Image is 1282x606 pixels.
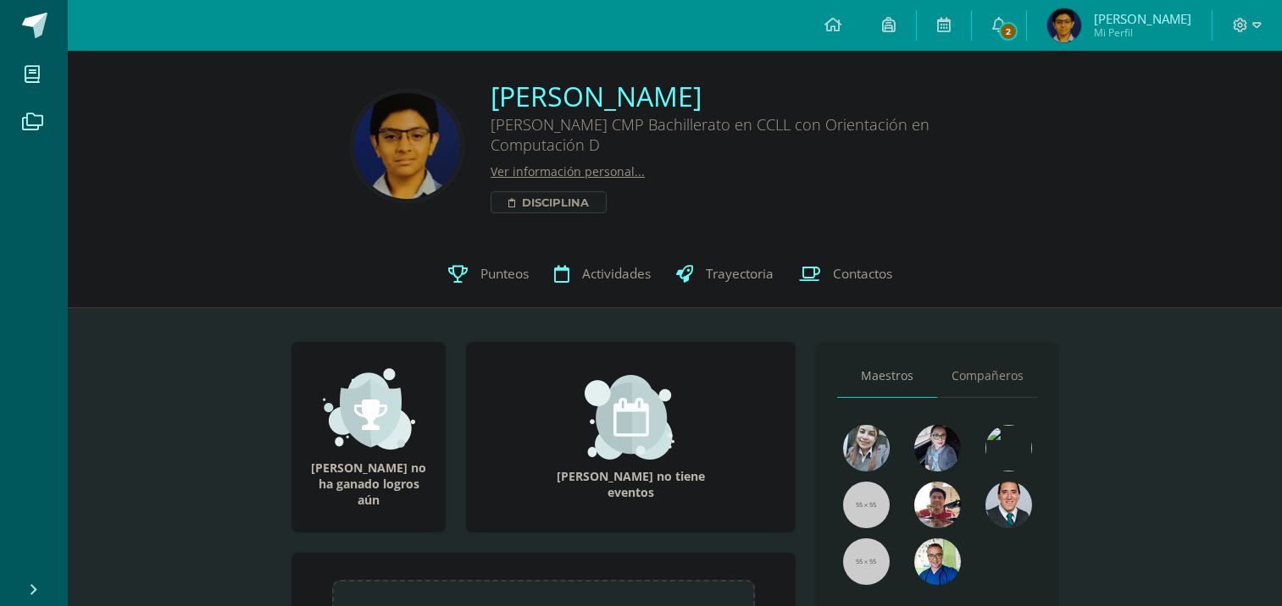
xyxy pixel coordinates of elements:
span: Contactos [833,265,892,283]
img: b8baad08a0802a54ee139394226d2cf3.png [914,425,961,471]
a: Contactos [786,240,905,308]
span: [PERSON_NAME] [1094,10,1191,27]
img: 45bd7986b8947ad7e5894cbc9b781108.png [843,425,890,471]
span: 2 [999,22,1018,41]
img: f73702e6c089728c335b2403c3c9ef5f.png [1047,8,1081,42]
div: [PERSON_NAME] CMP Bachillerato en CCLL con Orientación en Computación D [491,114,999,163]
img: 11152eb22ca3048aebc25a5ecf6973a7.png [914,482,961,528]
a: Disciplina [491,191,607,213]
img: 55x55 [843,482,890,528]
a: Ver información personal... [491,163,645,179]
img: 55x55 [843,538,890,585]
img: 0edfb04d0641266dc2c226e9b66ba85a.png [354,93,460,199]
img: 10741f48bcca31577cbcd80b61dad2f3.png [914,538,961,585]
a: Actividades [541,240,663,308]
a: Trayectoria [663,240,786,308]
span: Disciplina [522,192,589,212]
img: eec80b72a0218df6e1b0c014193c2b59.png [985,482,1032,528]
span: Trayectoria [706,265,774,283]
span: Mi Perfil [1094,25,1191,40]
img: c25c8a4a46aeab7e345bf0f34826bacf.png [985,425,1032,471]
div: [PERSON_NAME] no tiene eventos [547,375,716,500]
div: [PERSON_NAME] no ha ganado logros aún [308,366,429,508]
img: event_small.png [585,375,677,460]
a: Maestros [837,355,937,398]
a: Compañeros [937,355,1037,398]
span: Actividades [582,265,651,283]
a: Punteos [436,240,541,308]
img: achievement_small.png [323,366,415,451]
span: Punteos [480,265,529,283]
a: [PERSON_NAME] [491,78,999,114]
